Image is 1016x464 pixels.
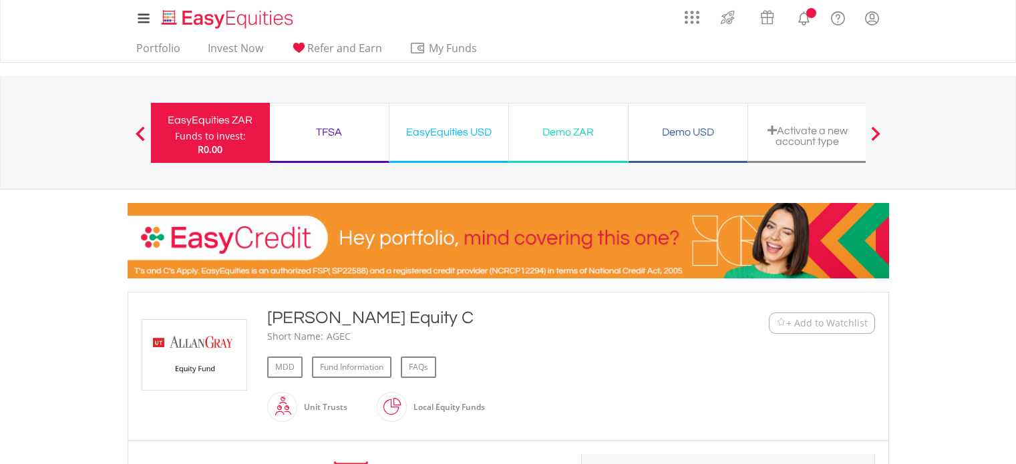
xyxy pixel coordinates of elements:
div: Local Equity Funds [407,391,485,423]
a: Home page [156,3,299,30]
img: vouchers-v2.svg [756,7,778,28]
a: MDD [267,357,303,378]
span: + Add to Watchlist [786,316,868,330]
span: Refer and Earn [307,41,382,55]
button: Watchlist + Add to Watchlist [769,312,875,334]
img: EasyCredit Promotion Banner [128,203,889,278]
a: Fund Information [312,357,391,378]
img: UT.ZA.AGEC.png [144,320,244,390]
a: Portfolio [131,41,186,62]
div: Unit Trusts [297,391,347,423]
img: grid-menu-icon.svg [685,10,699,25]
div: EasyEquities ZAR [159,111,262,130]
div: EasyEquities USD [397,123,500,142]
a: Invest Now [202,41,269,62]
div: [PERSON_NAME] Equity C [267,306,687,330]
div: Short Name: [267,330,323,343]
a: Refer and Earn [285,41,387,62]
div: Funds to invest: [175,130,246,143]
a: Notifications [787,3,821,30]
div: Demo ZAR [517,123,620,142]
a: Vouchers [747,3,787,28]
div: Activate a new account type [756,125,859,147]
img: EasyEquities_Logo.png [159,8,299,30]
a: AppsGrid [676,3,708,25]
a: FAQs [401,357,436,378]
div: Demo USD [637,123,739,142]
span: R0.00 [198,143,222,156]
a: My Profile [855,3,889,33]
a: FAQ's and Support [821,3,855,30]
div: AGEC [327,330,351,343]
div: TFSA [278,123,381,142]
img: Watchlist [776,318,786,328]
img: thrive-v2.svg [717,7,739,28]
span: My Funds [409,39,497,57]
